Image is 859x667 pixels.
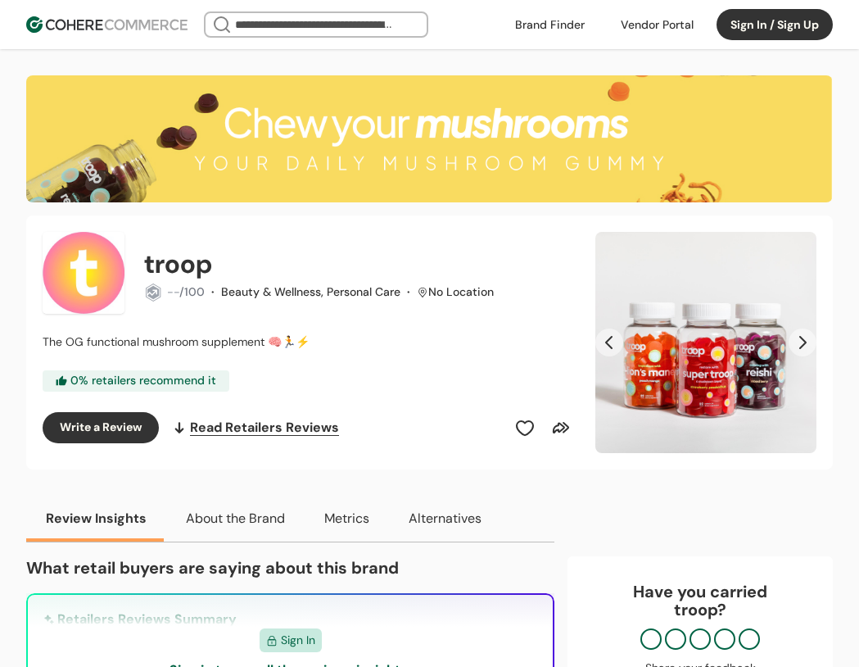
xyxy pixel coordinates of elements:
[584,583,816,619] div: Have you carried
[595,232,816,453] img: Slide 0
[281,632,315,649] span: Sign In
[43,334,310,349] span: The OG functional mushroom supplement 🧠🏃⚡️
[221,284,400,299] span: Beauty & Wellness, Personal Care
[584,601,816,619] p: troop ?
[428,284,494,301] div: No Location
[26,75,833,202] img: Brand cover image
[26,16,188,33] img: Cohere Logo
[172,412,339,443] a: Read Retailers Reviews
[190,418,339,438] span: Read Retailers Reviews
[166,496,305,542] button: About the Brand
[43,370,229,392] div: 0 % retailers recommend it
[389,496,501,542] button: Alternatives
[595,232,816,453] div: Carousel
[26,556,554,580] p: What retail buyers are saying about this brand
[595,232,816,453] div: Slide 1
[211,284,215,299] span: ·
[789,329,816,356] button: Next Slide
[305,496,389,542] button: Metrics
[43,412,159,443] button: Write a Review
[43,232,124,314] img: Brand Photo
[167,284,179,299] span: --
[407,284,410,299] span: ·
[26,496,166,542] button: Review Insights
[144,244,212,284] h2: troop
[595,329,623,356] button: Previous Slide
[717,9,833,40] button: Sign In / Sign Up
[179,284,205,299] span: /100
